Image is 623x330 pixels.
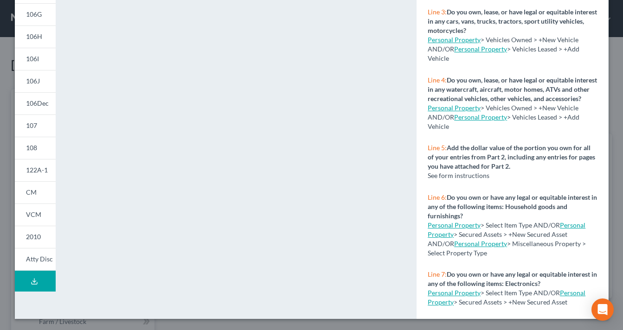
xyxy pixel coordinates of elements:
[15,137,56,159] a: 108
[26,121,37,129] span: 107
[15,92,56,114] a: 106Dec
[428,221,560,229] span: > Select Item Type AND/OR
[428,113,579,130] span: > Vehicles Leased > +Add Vehicle
[591,298,614,321] div: Open Intercom Messenger
[15,181,56,203] a: CM
[428,289,560,297] span: > Select Item Type AND/OR
[428,193,447,201] span: Line 6:
[428,104,578,121] span: > Vehicles Owned > +New Vehicle AND/OR
[428,171,489,179] span: See form instructions
[15,48,56,70] a: 106I
[15,25,56,48] a: 106H
[428,270,597,287] strong: Do you own or have any legal or equitable interest in any of the following items: Electronics?
[15,3,56,25] a: 106G
[26,77,40,85] span: 106J
[428,240,586,257] span: > Miscellaneous Property > Select Property Type
[454,113,507,121] a: Personal Property
[26,210,41,218] span: VCM
[26,32,42,40] span: 106H
[428,144,447,152] span: Line 5:
[428,104,481,112] a: Personal Property
[428,221,481,229] a: Personal Property
[428,193,597,220] strong: Do you own or have any legal or equitable interest in any of the following items: Household goods...
[26,99,49,107] span: 106Dec
[428,289,481,297] a: Personal Property
[428,8,447,16] span: Line 3:
[26,233,41,241] span: 2010
[454,45,507,53] a: Personal Property
[428,36,578,53] span: > Vehicles Owned > +New Vehicle AND/OR
[15,203,56,226] a: VCM
[428,76,597,102] strong: Do you own, lease, or have legal or equitable interest in any watercraft, aircraft, motor homes, ...
[428,144,595,170] strong: Add the dollar value of the portion you own for all of your entries from Part 2, including any en...
[26,144,37,152] span: 108
[428,221,585,247] span: > Secured Assets > +New Secured Asset AND/OR
[15,114,56,137] a: 107
[428,45,579,62] span: > Vehicles Leased > +Add Vehicle
[15,226,56,248] a: 2010
[428,8,597,34] strong: Do you own, lease, or have legal or equitable interest in any cars, vans, trucks, tractors, sport...
[26,255,53,263] span: Atty Disc
[26,55,39,63] span: 106I
[15,70,56,92] a: 106J
[428,221,585,238] a: Personal Property
[428,270,447,278] span: Line 7:
[428,36,481,44] a: Personal Property
[454,240,507,247] a: Personal Property
[26,10,42,18] span: 106G
[26,188,37,196] span: CM
[15,159,56,181] a: 122A-1
[26,166,48,174] span: 122A-1
[15,248,56,271] a: Atty Disc
[428,76,447,84] span: Line 4:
